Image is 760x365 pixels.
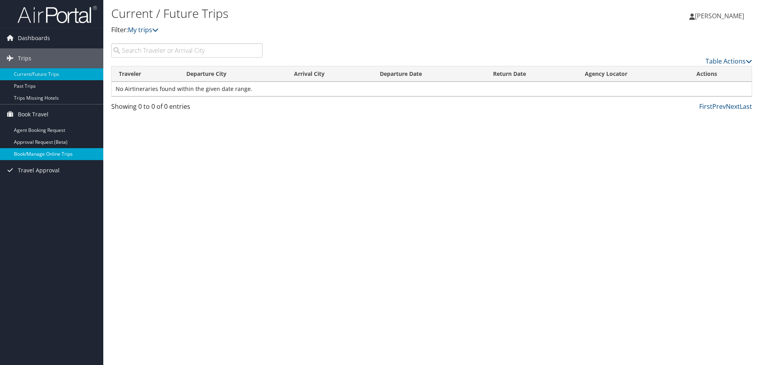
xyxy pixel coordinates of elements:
span: Book Travel [18,104,48,124]
a: My trips [128,25,159,34]
img: airportal-logo.png [17,5,97,24]
a: [PERSON_NAME] [689,4,752,28]
a: First [699,102,712,111]
th: Return Date: activate to sort column ascending [486,66,578,82]
span: Trips [18,48,31,68]
a: Last [740,102,752,111]
span: [PERSON_NAME] [695,12,744,20]
th: Departure Date: activate to sort column descending [373,66,485,82]
th: Traveler: activate to sort column ascending [112,66,179,82]
th: Departure City: activate to sort column ascending [179,66,287,82]
a: Table Actions [706,57,752,66]
input: Search Traveler or Arrival City [111,43,263,58]
h1: Current / Future Trips [111,5,538,22]
a: Next [726,102,740,111]
th: Agency Locator: activate to sort column ascending [578,66,689,82]
a: Prev [712,102,726,111]
span: Dashboards [18,28,50,48]
th: Arrival City: activate to sort column ascending [287,66,373,82]
p: Filter: [111,25,538,35]
div: Showing 0 to 0 of 0 entries [111,102,263,115]
th: Actions [689,66,752,82]
span: Travel Approval [18,160,60,180]
td: No Airtineraries found within the given date range. [112,82,752,96]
